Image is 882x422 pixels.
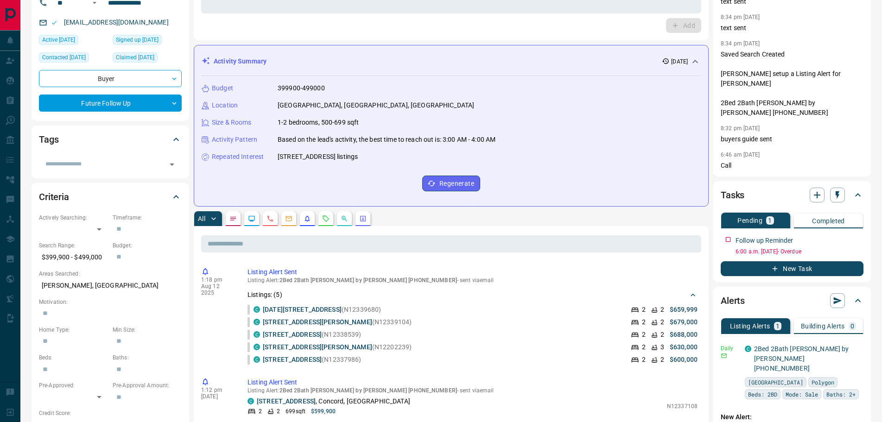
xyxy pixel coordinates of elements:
[721,14,760,20] p: 8:34 pm [DATE]
[254,356,260,363] div: condos.ca
[39,186,182,208] div: Criteria
[39,128,182,151] div: Tags
[267,215,274,222] svg: Calls
[670,355,698,365] p: $600,000
[279,387,457,394] span: 2Bed 2Bath [PERSON_NAME] by [PERSON_NAME] [PHONE_NUMBER]
[768,217,772,224] p: 1
[670,330,698,340] p: $688,000
[745,346,751,352] div: condos.ca
[277,407,280,416] p: 2
[42,53,86,62] span: Contacted [DATE]
[670,342,698,352] p: $630,000
[322,215,330,222] svg: Requests
[278,152,358,162] p: [STREET_ADDRESS] listings
[721,290,863,312] div: Alerts
[721,50,863,118] p: Saved Search Created [PERSON_NAME] setup a Listing Alert for [PERSON_NAME] 2Bed 2Bath [PERSON_NAM...
[113,381,182,390] p: Pre-Approval Amount:
[278,83,325,93] p: 399900-499000
[660,342,664,352] p: 3
[311,407,336,416] p: $599,900
[263,317,412,327] p: (N12339104)
[247,290,282,300] p: Listings: ( 5 )
[278,135,495,145] p: Based on the lead's activity, the best time to reach out is: 3:00 AM - 4:00 AM
[721,293,745,308] h2: Alerts
[642,330,646,340] p: 2
[786,390,818,399] span: Mode: Sale
[113,353,182,362] p: Baths:
[212,101,238,110] p: Location
[64,19,169,26] a: [EMAIL_ADDRESS][DOMAIN_NAME]
[748,378,803,387] span: [GEOGRAPHIC_DATA]
[39,241,108,250] p: Search Range:
[247,286,698,303] div: Listings: (5)
[254,319,260,325] div: condos.ca
[812,218,845,224] p: Completed
[39,326,108,334] p: Home Type:
[359,215,367,222] svg: Agent Actions
[642,305,646,315] p: 2
[259,407,262,416] p: 2
[254,331,260,338] div: condos.ca
[721,184,863,206] div: Tasks
[113,214,182,222] p: Timeframe:
[667,402,698,410] p: N12337108
[254,344,260,350] div: condos.ca
[247,387,698,394] p: Listing Alert : - sent via email
[263,330,362,340] p: (N12338539)
[113,326,182,334] p: Min Size:
[42,35,75,44] span: Active [DATE]
[257,397,316,405] a: [STREET_ADDRESS]
[721,161,863,170] p: Call
[201,393,234,400] p: [DATE]
[721,134,863,144] p: buyers guide sent
[660,355,664,365] p: 2
[721,344,739,353] p: Daily
[721,23,863,33] p: text sent
[39,353,108,362] p: Beds:
[202,53,701,70] div: Activity Summary[DATE]
[214,57,267,66] p: Activity Summary
[212,135,257,145] p: Activity Pattern
[257,397,410,406] p: , Concord, [GEOGRAPHIC_DATA]
[39,381,108,390] p: Pre-Approved:
[39,94,182,112] div: Future Follow Up
[247,378,698,387] p: Listing Alert Sent
[39,132,58,147] h2: Tags
[670,317,698,327] p: $679,000
[247,277,698,283] p: Listing Alert : - sent via email
[754,345,849,372] a: 2Bed 2Bath [PERSON_NAME] by [PERSON_NAME] [PHONE_NUMBER]
[263,305,381,315] p: (N12339680)
[304,215,311,222] svg: Listing Alerts
[116,53,154,62] span: Claimed [DATE]
[212,83,233,93] p: Budget
[278,118,359,127] p: 1-2 bedrooms, 500-699 sqft
[642,317,646,327] p: 2
[263,342,412,352] p: (N12202239)
[39,409,182,417] p: Credit Score:
[286,407,305,416] p: 699 sqft
[39,298,182,306] p: Motivation:
[39,214,108,222] p: Actively Searching:
[39,189,69,204] h2: Criteria
[201,277,234,283] p: 1:18 pm
[279,277,457,283] span: 2Bed 2Bath [PERSON_NAME] by [PERSON_NAME] [PHONE_NUMBER]
[801,323,845,329] p: Building Alerts
[263,331,322,338] a: [STREET_ADDRESS]
[422,176,480,191] button: Regenerate
[113,35,182,48] div: Fri Jul 25 2025
[165,158,178,171] button: Open
[748,390,777,399] span: Beds: 2BD
[263,318,372,326] a: [STREET_ADDRESS][PERSON_NAME]
[721,151,760,158] p: 6:46 am [DATE]
[721,40,760,47] p: 8:34 pm [DATE]
[39,52,108,65] div: Tue Aug 05 2025
[670,305,698,315] p: $659,999
[39,278,182,293] p: [PERSON_NAME], [GEOGRAPHIC_DATA]
[660,305,664,315] p: 2
[826,390,856,399] span: Baths: 2+
[642,355,646,365] p: 2
[212,152,264,162] p: Repeated Interest
[198,215,205,222] p: All
[51,19,57,26] svg: Email Valid
[113,52,182,65] div: Fri Jul 25 2025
